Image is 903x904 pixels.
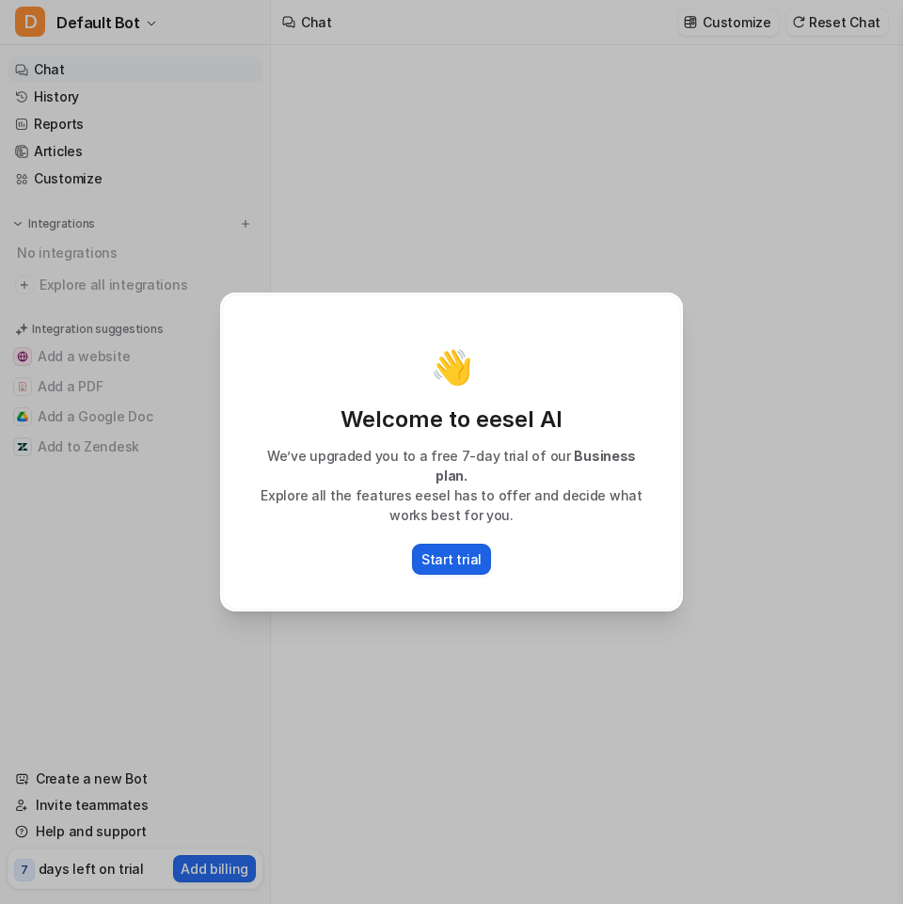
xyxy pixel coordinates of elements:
p: Explore all the features eesel has to offer and decide what works best for you. [242,485,661,525]
button: Start trial [412,544,491,575]
p: Welcome to eesel AI [242,404,661,435]
p: 👋 [431,348,473,386]
p: Start trial [421,549,482,569]
p: We’ve upgraded you to a free 7-day trial of our [242,446,661,485]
